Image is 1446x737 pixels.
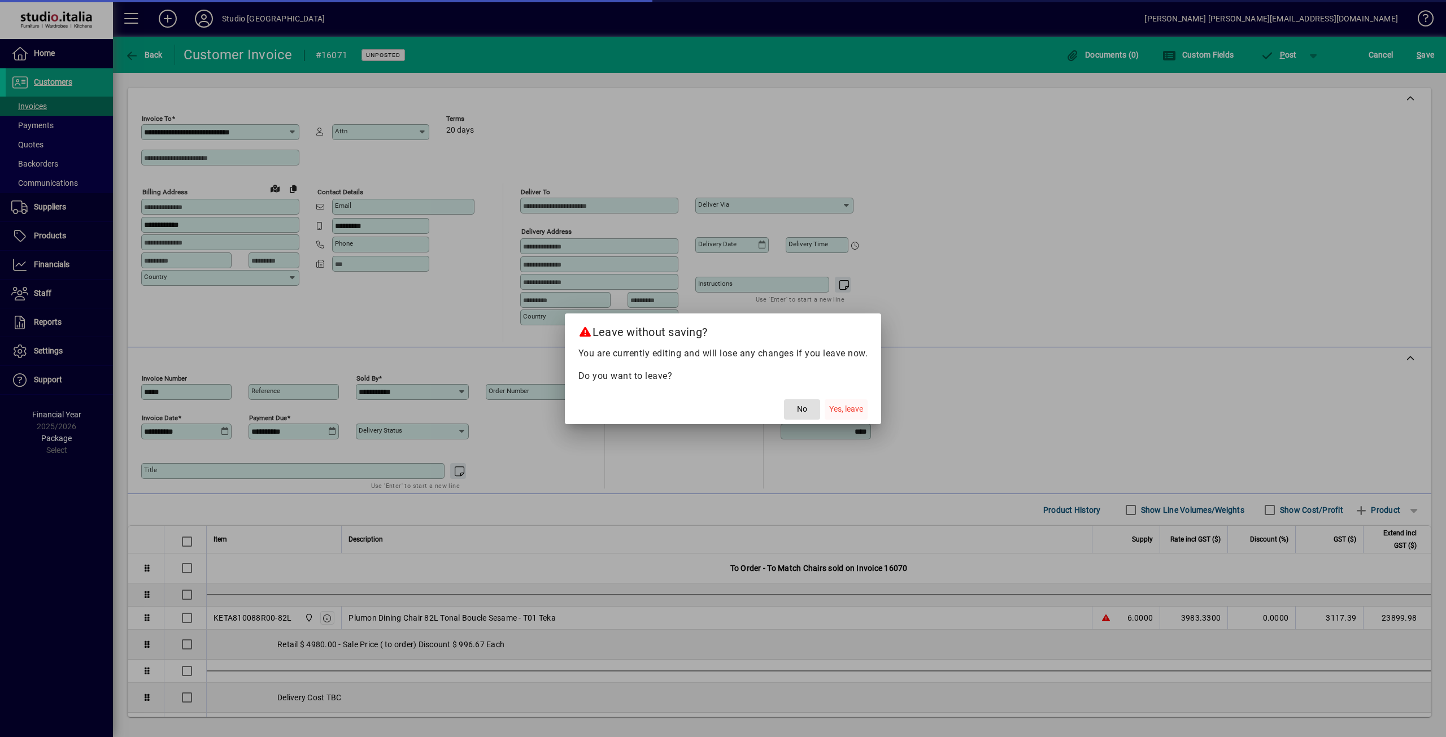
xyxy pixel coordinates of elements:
span: Yes, leave [829,403,863,415]
h2: Leave without saving? [565,313,882,346]
button: Yes, leave [825,399,868,420]
p: You are currently editing and will lose any changes if you leave now. [578,347,868,360]
span: No [797,403,807,415]
button: No [784,399,820,420]
p: Do you want to leave? [578,369,868,383]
